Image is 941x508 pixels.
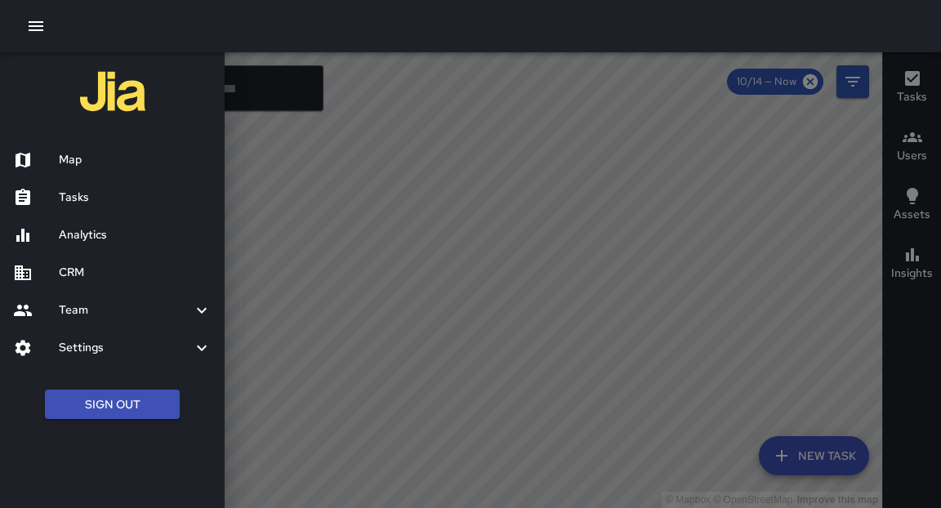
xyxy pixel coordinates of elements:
h6: CRM [59,264,212,282]
h6: Settings [59,339,192,357]
h6: Map [59,151,212,169]
button: Sign Out [45,390,180,420]
h6: Tasks [59,189,212,207]
img: jia-logo [80,59,145,124]
h6: Team [59,301,192,319]
h6: Analytics [59,226,212,244]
